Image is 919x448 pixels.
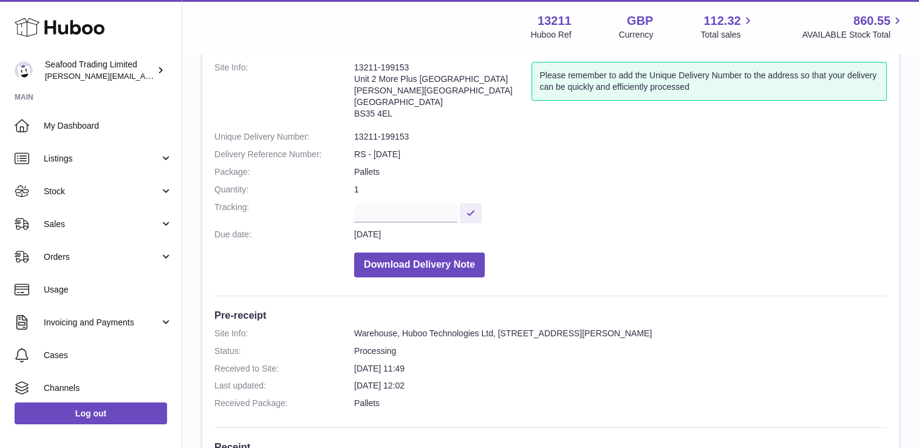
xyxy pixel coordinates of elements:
[531,29,572,41] div: Huboo Ref
[44,382,173,394] span: Channels
[214,131,354,143] dt: Unique Delivery Number:
[214,328,354,339] dt: Site Info:
[354,328,887,339] dd: Warehouse, Huboo Technologies Ltd, [STREET_ADDRESS][PERSON_NAME]
[853,13,890,29] span: 860.55
[214,149,354,160] dt: Delivery Reference Number:
[354,166,887,178] dd: Pallets
[354,253,485,277] button: Download Delivery Note
[354,62,531,125] address: 13211-199153 Unit 2 More Plus [GEOGRAPHIC_DATA] [PERSON_NAME][GEOGRAPHIC_DATA] [GEOGRAPHIC_DATA] ...
[354,149,887,160] dd: RS - [DATE]
[45,59,154,82] div: Seafood Trading Limited
[354,363,887,375] dd: [DATE] 11:49
[44,153,160,165] span: Listings
[214,398,354,409] dt: Received Package:
[214,184,354,195] dt: Quantity:
[700,13,754,41] a: 112.32 Total sales
[700,29,754,41] span: Total sales
[214,363,354,375] dt: Received to Site:
[538,13,572,29] strong: 13211
[214,62,354,125] dt: Site Info:
[44,186,160,197] span: Stock
[354,229,887,240] dd: [DATE]
[627,13,653,29] strong: GBP
[354,184,887,195] dd: 1
[531,62,887,101] div: Please remember to add the Unique Delivery Number to the address so that your delivery can be qui...
[214,345,354,357] dt: Status:
[214,202,354,223] dt: Tracking:
[44,120,173,132] span: My Dashboard
[15,402,167,424] a: Log out
[45,71,244,81] span: [PERSON_NAME][EMAIL_ADDRESS][DOMAIN_NAME]
[802,29,904,41] span: AVAILABLE Stock Total
[44,317,160,328] span: Invoicing and Payments
[703,13,740,29] span: 112.32
[214,229,354,240] dt: Due date:
[214,166,354,178] dt: Package:
[15,61,33,80] img: nathaniellynch@rickstein.com
[214,308,887,322] h3: Pre-receipt
[214,380,354,392] dt: Last updated:
[354,380,887,392] dd: [DATE] 12:02
[619,29,654,41] div: Currency
[354,398,887,409] dd: Pallets
[44,284,173,296] span: Usage
[802,13,904,41] a: 860.55 AVAILABLE Stock Total
[44,219,160,230] span: Sales
[354,345,887,357] dd: Processing
[354,131,887,143] dd: 13211-199153
[44,251,160,263] span: Orders
[44,350,173,361] span: Cases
